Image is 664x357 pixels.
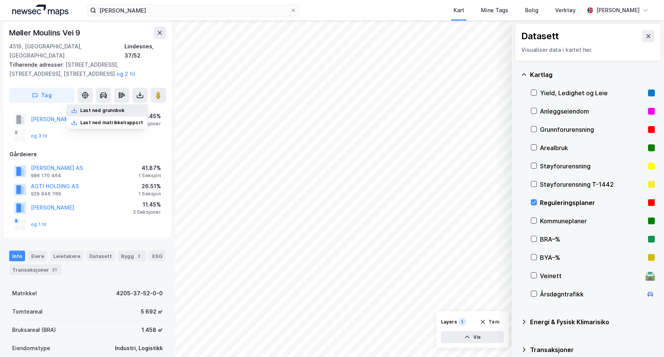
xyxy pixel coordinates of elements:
span: Tilhørende adresser: [9,61,65,68]
div: Veinett [540,271,643,280]
div: Datasett [86,251,115,261]
div: Energi & Fysisk Klimarisiko [530,317,655,327]
div: 986 170 464 [31,173,61,179]
div: Info [9,251,25,261]
div: Kart [454,6,464,15]
div: Møller Moulins Vei 9 [9,27,82,39]
div: Transaksjoner [530,345,655,354]
div: 2 [135,252,143,260]
div: [STREET_ADDRESS], [STREET_ADDRESS], [STREET_ADDRESS] [9,60,160,78]
div: Bolig [525,6,538,15]
div: 5 692 ㎡ [141,307,163,316]
div: Grunnforurensning [540,125,645,134]
div: Tomteareal [12,307,43,316]
div: 4516, [GEOGRAPHIC_DATA], [GEOGRAPHIC_DATA] [9,42,124,60]
div: Arealbruk [540,143,645,152]
button: Tag [9,88,75,103]
div: Yield, Ledighet og Leie [540,88,645,98]
div: 21 [51,266,58,274]
div: 1 [459,318,466,326]
div: Kartlag [530,70,655,79]
div: 11.45% [133,200,161,209]
div: 1 Seksjon [139,173,161,179]
iframe: Chat Widget [626,320,664,357]
div: Matrikkel [12,289,37,298]
div: Industri, Logistikk [115,344,163,353]
div: Kommuneplaner [540,216,645,226]
div: Støyforurensning [540,162,645,171]
div: Mine Tags [481,6,508,15]
div: Bruksareal (BRA) [12,325,56,335]
div: Last ned grunnbok [80,107,124,114]
div: Eiendomstype [12,344,50,353]
div: 929 946 766 [31,191,61,197]
div: Leietakere [50,251,83,261]
div: Eiere [28,251,47,261]
div: ESG [149,251,166,261]
div: [PERSON_NAME] [596,6,640,15]
div: BYA–% [540,253,645,262]
div: 1 Seksjon [139,191,161,197]
div: Datasett [521,30,559,42]
div: Gårdeiere [10,150,166,159]
div: Verktøy [555,6,576,15]
div: Årsdøgntrafikk [540,290,643,299]
div: Bygg [118,251,146,261]
div: 41.87% [139,163,161,173]
div: Støyforurensning T-1442 [540,180,645,189]
button: Tøm [475,316,504,328]
div: 2 Seksjoner [133,209,161,215]
div: BRA–% [540,235,645,244]
div: Lindesnes, 37/52 [124,42,166,60]
div: Visualiser data i kartet her. [521,45,654,54]
img: logo.a4113a55bc3d86da70a041830d287a7e.svg [12,5,68,16]
div: Transaksjoner [9,264,61,275]
input: Søk på adresse, matrikkel, gårdeiere, leietakere eller personer [96,5,290,16]
div: Anleggseiendom [540,107,645,116]
div: Last ned matrikkelrapport [80,120,143,126]
div: Kontrollprogram for chat [626,320,664,357]
button: Vis [441,331,504,343]
div: 1 458 ㎡ [142,325,163,335]
div: 26.51% [139,182,161,191]
div: Layers [441,319,457,325]
div: 4205-37-52-0-0 [116,289,163,298]
div: Reguleringsplaner [540,198,645,207]
div: 🛣️ [645,271,656,281]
